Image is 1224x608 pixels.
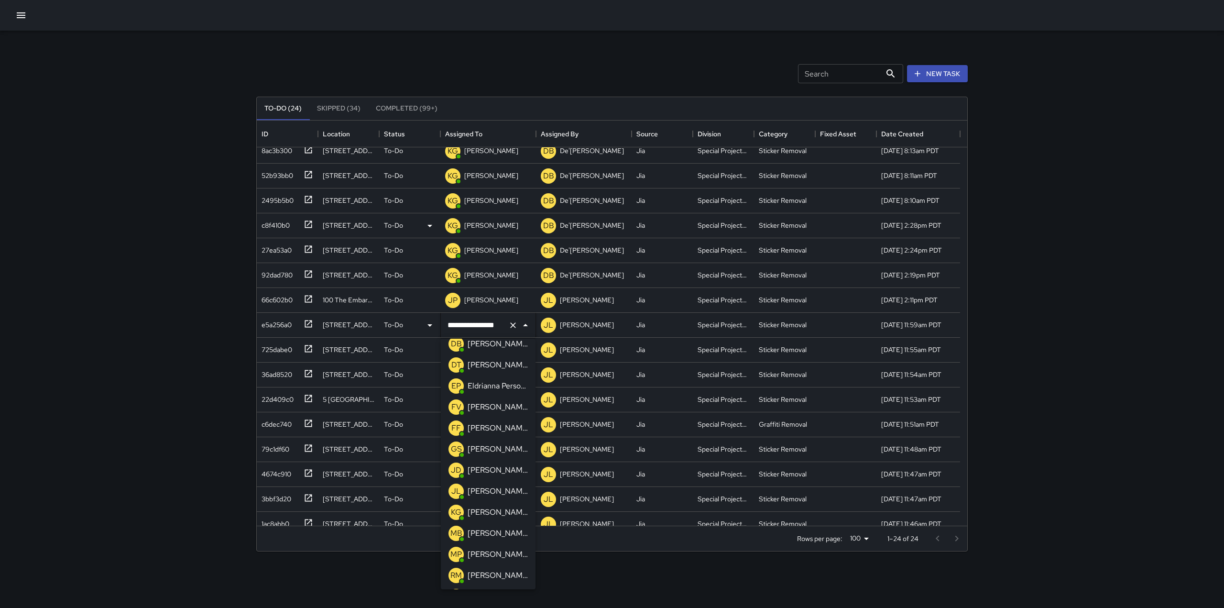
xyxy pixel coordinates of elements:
[543,145,554,157] p: DB
[448,270,458,281] p: KG
[698,320,749,330] div: Special Projects Team
[384,245,403,255] p: To-Do
[448,295,458,306] p: JP
[636,270,645,280] div: Jia
[448,195,458,207] p: KG
[759,395,807,404] div: Sticker Removal
[323,519,374,529] div: 1 Pine Street
[698,370,749,379] div: Special Projects Team
[560,221,624,230] p: De'[PERSON_NAME]
[693,121,754,147] div: Division
[797,534,842,543] p: Rows per page:
[379,121,440,147] div: Status
[258,142,292,155] div: 8ac3b300
[881,444,941,454] div: 9/2/2025, 11:48am PDT
[698,444,749,454] div: Special Projects Team
[881,171,937,180] div: 9/3/2025, 8:11am PDT
[450,549,462,560] p: MP
[323,295,374,305] div: 100 The Embarcadero
[258,217,290,230] div: c8f410b0
[759,469,807,479] div: Sticker Removal
[384,444,403,454] p: To-Do
[468,486,528,497] p: [PERSON_NAME]
[560,270,624,280] p: De'[PERSON_NAME]
[887,534,918,543] p: 1–24 of 24
[759,121,787,147] div: Category
[544,295,553,306] p: JL
[698,221,749,230] div: Special Projects Team
[448,170,458,182] p: KG
[560,146,624,155] p: De'[PERSON_NAME]
[258,291,293,305] div: 66c602b0
[560,320,614,330] p: [PERSON_NAME]
[560,444,614,454] p: [PERSON_NAME]
[384,121,405,147] div: Status
[544,369,553,381] p: JL
[384,494,403,504] p: To-Do
[636,245,645,255] div: Jia
[636,196,645,205] div: Jia
[636,295,645,305] div: Jia
[309,97,368,120] button: Skipped (34)
[698,146,749,155] div: Special Projects Team
[632,121,693,147] div: Source
[698,395,749,404] div: Special Projects Team
[451,507,461,518] p: KG
[881,270,940,280] div: 9/2/2025, 2:19pm PDT
[323,221,374,230] div: 83 Mission Street
[448,220,458,232] p: KG
[464,295,518,305] p: [PERSON_NAME]
[323,146,374,155] div: 333 Bush Street
[759,494,807,504] div: Sticker Removal
[384,270,403,280] p: To-Do
[698,469,749,479] div: Special Projects Team
[560,345,614,354] p: [PERSON_NAME]
[323,469,374,479] div: 1 California Street
[698,171,749,180] div: Special Projects Team
[451,464,461,476] p: JD
[636,395,645,404] div: Jia
[468,464,528,476] p: [PERSON_NAME]
[876,121,960,147] div: Date Created
[636,121,658,147] div: Source
[468,507,528,518] p: [PERSON_NAME]
[560,420,614,429] p: [PERSON_NAME]
[468,528,528,539] p: [PERSON_NAME]
[258,242,292,255] div: 27ea53a0
[258,465,291,479] div: 4674c910
[468,359,528,371] p: [PERSON_NAME]
[468,401,528,413] p: [PERSON_NAME]
[451,380,461,392] p: EP
[881,295,938,305] div: 9/2/2025, 2:11pm PDT
[323,320,374,330] div: 101 Market Street
[384,469,403,479] p: To-Do
[820,121,856,147] div: Fixed Asset
[468,422,528,434] p: [PERSON_NAME]
[544,469,553,480] p: JL
[384,370,403,379] p: To-Do
[384,320,403,330] p: To-Do
[519,319,532,332] button: Close
[384,171,403,180] p: To-Do
[323,171,374,180] div: 53 Sutter Street
[759,420,807,429] div: Graffiti Removal
[881,370,941,379] div: 9/2/2025, 11:54am PDT
[451,338,462,350] p: DB
[384,146,403,155] p: To-Do
[258,441,289,454] div: 79c1df60
[560,370,614,379] p: [PERSON_NAME]
[258,266,293,280] div: 92dad780
[759,270,807,280] div: Sticker Removal
[881,345,941,354] div: 9/2/2025, 11:55am PDT
[698,345,749,354] div: Special Projects Team
[257,121,318,147] div: ID
[698,270,749,280] div: Special Projects Team
[468,549,528,560] p: [PERSON_NAME]
[881,494,941,504] div: 9/2/2025, 11:47am PDT
[881,121,923,147] div: Date Created
[544,394,553,406] p: JL
[384,295,403,305] p: To-Do
[698,519,749,529] div: Special Projects Team
[323,121,350,147] div: Location
[543,245,554,256] p: DB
